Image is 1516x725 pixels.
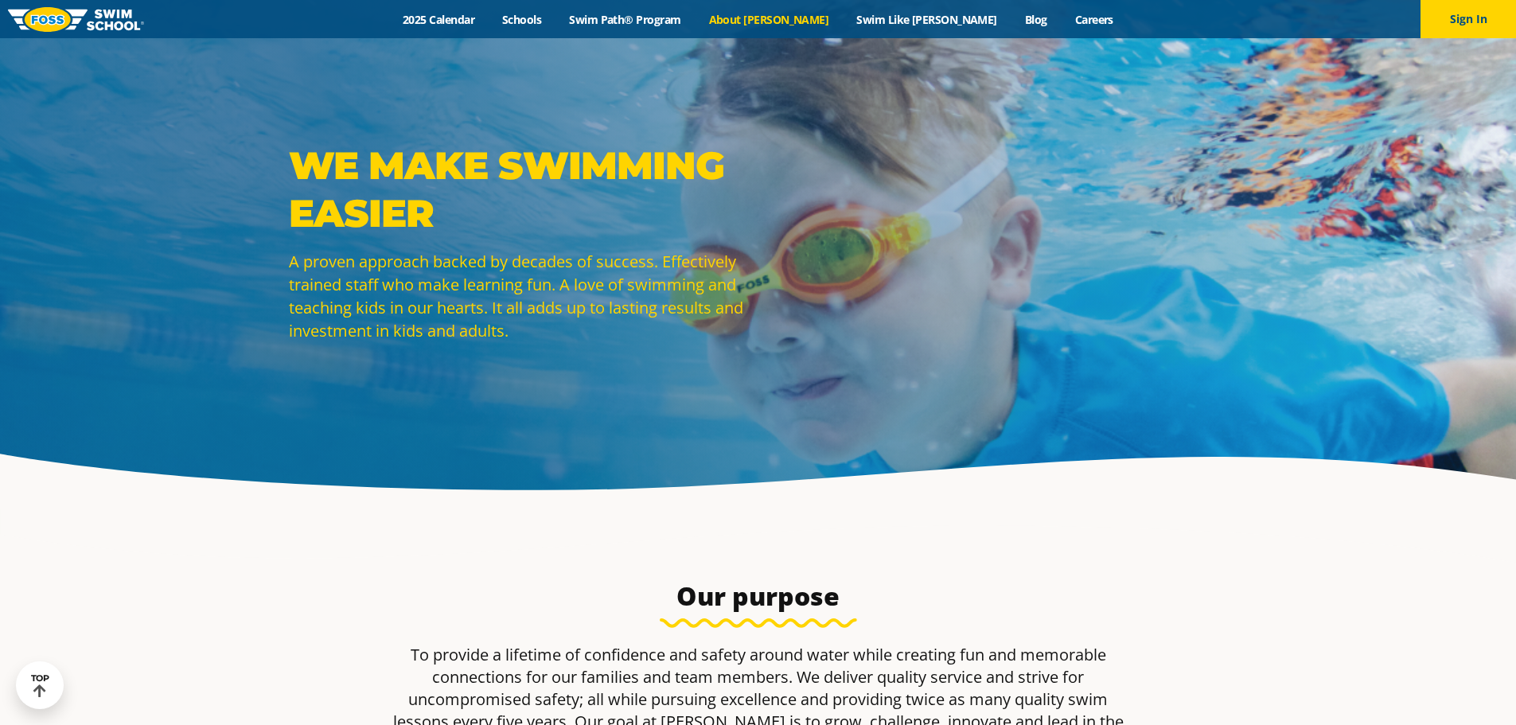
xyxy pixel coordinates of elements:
[31,673,49,698] div: TOP
[1061,12,1127,27] a: Careers
[555,12,695,27] a: Swim Path® Program
[289,142,750,237] p: WE MAKE SWIMMING EASIER
[489,12,555,27] a: Schools
[383,580,1134,612] h3: Our purpose
[8,7,144,32] img: FOSS Swim School Logo
[695,12,843,27] a: About [PERSON_NAME]
[389,12,489,27] a: 2025 Calendar
[289,250,750,342] p: A proven approach backed by decades of success. Effectively trained staff who make learning fun. ...
[843,12,1011,27] a: Swim Like [PERSON_NAME]
[1011,12,1061,27] a: Blog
